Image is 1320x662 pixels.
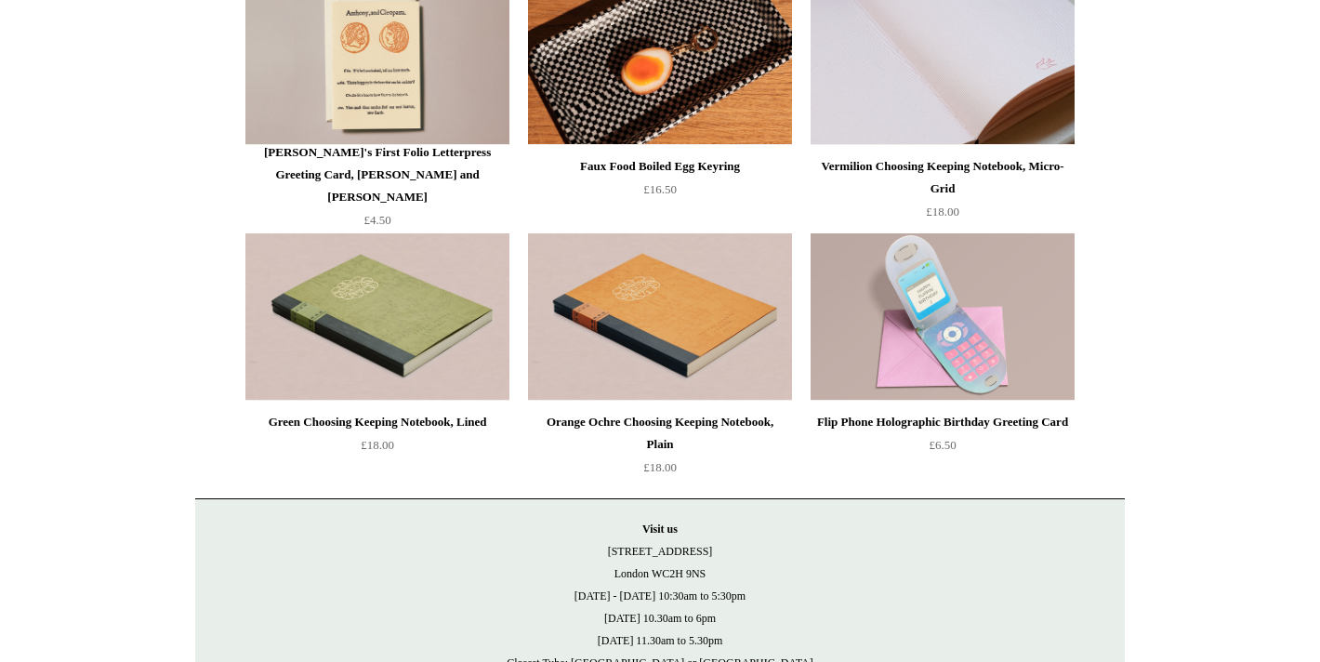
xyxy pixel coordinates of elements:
[245,141,509,232] a: [PERSON_NAME]'s First Folio Letterpress Greeting Card, [PERSON_NAME] and [PERSON_NAME] £4.50
[363,213,390,227] span: £4.50
[811,411,1075,487] a: Flip Phone Holographic Birthday Greeting Card £6.50
[815,155,1070,200] div: Vermilion Choosing Keeping Notebook, Micro-Grid
[642,523,678,536] strong: Visit us
[811,233,1075,401] img: Flip Phone Holographic Birthday Greeting Card
[811,233,1075,401] a: Flip Phone Holographic Birthday Greeting Card Flip Phone Holographic Birthday Greeting Card
[528,233,792,401] img: Orange Ochre Choosing Keeping Notebook, Plain
[643,460,677,474] span: £18.00
[929,438,956,452] span: £6.50
[245,233,509,401] img: Green Choosing Keeping Notebook, Lined
[815,411,1070,433] div: Flip Phone Holographic Birthday Greeting Card
[926,205,959,218] span: £18.00
[528,411,792,487] a: Orange Ochre Choosing Keeping Notebook, Plain £18.00
[361,438,394,452] span: £18.00
[528,155,792,232] a: Faux Food Boiled Egg Keyring £16.50
[250,141,505,208] div: [PERSON_NAME]'s First Folio Letterpress Greeting Card, [PERSON_NAME] and [PERSON_NAME]
[533,155,787,178] div: Faux Food Boiled Egg Keyring
[528,233,792,401] a: Orange Ochre Choosing Keeping Notebook, Plain Orange Ochre Choosing Keeping Notebook, Plain
[643,182,677,196] span: £16.50
[245,233,509,401] a: Green Choosing Keeping Notebook, Lined Green Choosing Keeping Notebook, Lined
[250,411,505,433] div: Green Choosing Keeping Notebook, Lined
[811,155,1075,232] a: Vermilion Choosing Keeping Notebook, Micro-Grid £18.00
[533,411,787,456] div: Orange Ochre Choosing Keeping Notebook, Plain
[245,411,509,487] a: Green Choosing Keeping Notebook, Lined £18.00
